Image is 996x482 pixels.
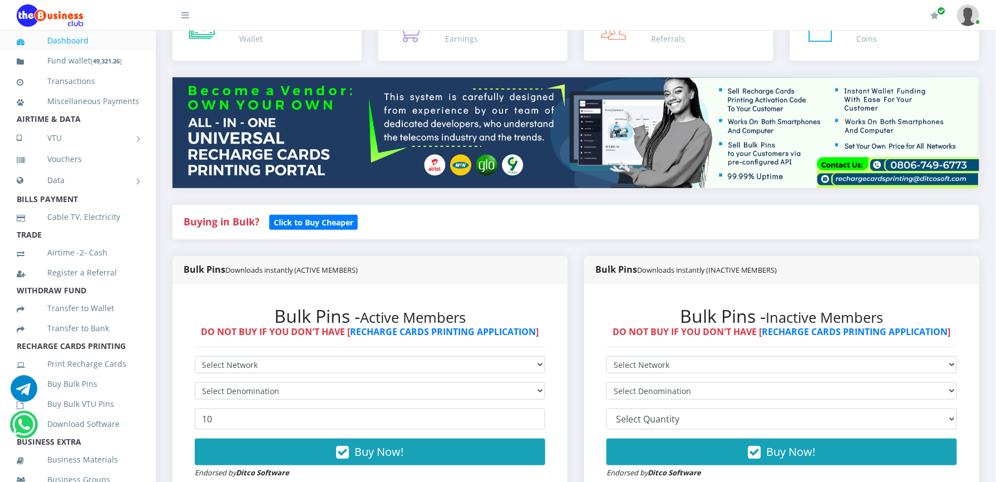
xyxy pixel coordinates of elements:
span: Buy Now! [355,444,404,459]
a: Chat for support [11,383,37,402]
b: Click to Buy Cheaper [274,217,353,228]
div: Referrals [651,33,685,45]
a: Miscellaneous Payments [17,88,139,114]
b: 49,321.26 [93,57,120,65]
a: RECHARGE CARDS PRINTING APPLICATION [762,326,948,338]
small: Endorsed by [195,468,289,478]
a: Transfer to Wallet [17,296,139,321]
small: Downloads instantly (INACTIVE MEMBERS) [637,265,777,275]
a: Business Materials [17,447,139,473]
div: Earnings [445,33,504,45]
a: Transfer to Bank [17,316,139,341]
i: Renew/Upgrade Subscription [931,11,939,20]
strong: Ditco Software [236,468,289,478]
a: ₦30.00/₦30 Earnings [378,5,568,61]
small: Active Members [360,308,466,327]
input: Enter Quantity [195,409,545,430]
a: Dashboard [17,28,139,53]
img: Logo [17,4,83,27]
div: Wallet [239,33,280,45]
span: Buy Now! [767,444,816,459]
a: ₦49,321 Wallet [172,5,362,61]
a: 0/0 Referrals [584,5,773,61]
a: Fund wallet[49,321.26] [17,48,139,74]
a: Buy Bulk VTU Pins [17,391,139,417]
button: Buy Now! [195,439,545,465]
strong: Bulk Pins [184,263,358,276]
a: Chat for support [12,420,35,438]
a: Airtime -2- Cash [17,240,139,265]
a: Cable TV, Electricity [17,204,139,230]
a: Transactions [17,68,139,94]
a: Print Recharge Cards [17,351,139,377]
div: Coins [857,33,877,45]
img: User [957,4,979,26]
h2: Bulk Pins - [607,306,957,327]
a: Vouchers [17,146,139,172]
small: Downloads instantly (ACTIVE MEMBERS) [225,265,358,275]
strong: Bulk Pins [595,263,777,276]
small: [ ] [91,57,122,65]
a: Buy Bulk Pins [17,371,139,397]
strong: DO NOT BUY IF YOU DON'T HAVE [ ] [201,326,539,338]
button: Buy Now! [607,439,957,465]
a: RECHARGE CARDS PRINTING APPLICATION [351,326,536,338]
strong: DO NOT BUY IF YOU DON'T HAVE [ ] [613,326,951,338]
strong: Buying in Bulk? [184,215,259,228]
span: Renew/Upgrade Subscription [938,7,946,15]
small: Endorsed by [607,468,701,478]
h2: Bulk Pins - [195,306,545,327]
strong: Ditco Software [648,468,701,478]
small: Inactive Members [766,308,884,327]
a: VTU [17,124,139,152]
img: multitenant_rcp.png [172,77,979,188]
a: Download Software [17,411,139,437]
a: Register a Referral [17,260,139,286]
a: Click to Buy Cheaper [269,215,358,228]
a: Data [17,166,139,194]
